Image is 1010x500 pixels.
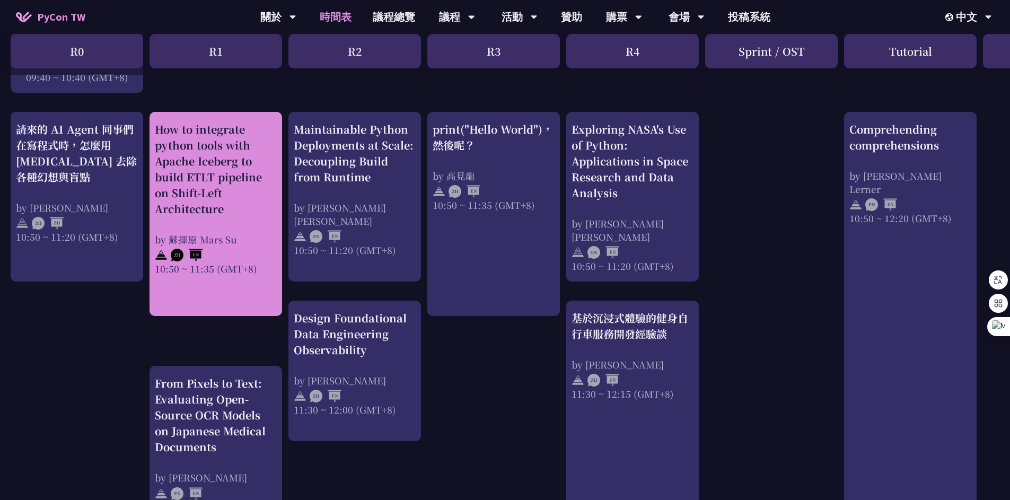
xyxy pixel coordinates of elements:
div: 10:50 ~ 12:20 (GMT+8) [849,212,971,225]
a: print("Hello World")，然後呢？ by 高見龍 10:50 ~ 11:35 (GMT+8) [433,121,555,307]
span: PyCon TW [37,9,85,25]
div: 請來的 AI Agent 同事們在寫程式時，怎麼用 [MEDICAL_DATA] 去除各種幻想與盲點 [16,121,138,185]
img: svg+xml;base64,PHN2ZyB4bWxucz0iaHR0cDovL3d3dy53My5vcmcvMjAwMC9zdmciIHdpZHRoPSIyNCIgaGVpZ2h0PSIyNC... [572,374,584,387]
div: 10:50 ~ 11:20 (GMT+8) [294,243,416,257]
div: by [PERSON_NAME] [155,471,277,484]
img: svg+xml;base64,PHN2ZyB4bWxucz0iaHR0cDovL3d3dy53My5vcmcvMjAwMC9zdmciIHdpZHRoPSIyNCIgaGVpZ2h0PSIyNC... [849,198,862,211]
div: R2 [288,34,421,68]
div: Exploring NASA's Use of Python: Applications in Space Research and Data Analysis [572,121,693,201]
img: svg+xml;base64,PHN2ZyB4bWxucz0iaHR0cDovL3d3dy53My5vcmcvMjAwMC9zdmciIHdpZHRoPSIyNCIgaGVpZ2h0PSIyNC... [294,390,306,402]
a: Design Foundational Data Engineering Observability by [PERSON_NAME] 11:30 ~ 12:00 (GMT+8) [294,310,416,432]
img: ENEN.5a408d1.svg [310,230,341,243]
div: R1 [150,34,282,68]
img: ZHZH.38617ef.svg [587,374,619,387]
a: 請來的 AI Agent 同事們在寫程式時，怎麼用 [MEDICAL_DATA] 去除各種幻想與盲點 by [PERSON_NAME] 10:50 ~ 11:20 (GMT+8) [16,121,138,273]
div: by [PERSON_NAME] [294,374,416,387]
img: svg+xml;base64,PHN2ZyB4bWxucz0iaHR0cDovL3d3dy53My5vcmcvMjAwMC9zdmciIHdpZHRoPSIyNCIgaGVpZ2h0PSIyNC... [155,487,168,500]
a: Maintainable Python Deployments at Scale: Decoupling Build from Runtime by [PERSON_NAME] [PERSON_... [294,121,416,273]
div: 10:50 ~ 11:20 (GMT+8) [16,230,138,243]
div: Sprint / OST [705,34,838,68]
img: Home icon of PyCon TW 2025 [16,12,32,22]
img: svg+xml;base64,PHN2ZyB4bWxucz0iaHR0cDovL3d3dy53My5vcmcvMjAwMC9zdmciIHdpZHRoPSIyNCIgaGVpZ2h0PSIyNC... [433,185,445,198]
div: R3 [427,34,560,68]
div: by [PERSON_NAME] Lerner [849,169,971,196]
div: R0 [11,34,143,68]
a: How to integrate python tools with Apache Iceberg to build ETLT pipeline on Shift-Left Architectu... [155,121,277,307]
div: 10:50 ~ 11:35 (GMT+8) [155,262,277,275]
div: 11:30 ~ 12:15 (GMT+8) [572,387,693,400]
a: Exploring NASA's Use of Python: Applications in Space Research and Data Analysis by [PERSON_NAME]... [572,121,693,273]
img: ZHEN.371966e.svg [449,185,480,198]
div: Design Foundational Data Engineering Observability [294,310,416,358]
a: PyCon TW [5,4,96,30]
img: svg+xml;base64,PHN2ZyB4bWxucz0iaHR0cDovL3d3dy53My5vcmcvMjAwMC9zdmciIHdpZHRoPSIyNCIgaGVpZ2h0PSIyNC... [155,249,168,261]
img: svg+xml;base64,PHN2ZyB4bWxucz0iaHR0cDovL3d3dy53My5vcmcvMjAwMC9zdmciIHdpZHRoPSIyNCIgaGVpZ2h0PSIyNC... [16,217,29,230]
div: 基於沉浸式體驗的健身自行車服務開發經驗談 [572,310,693,342]
div: Comprehending comprehensions [849,121,971,153]
div: 09:40 ~ 10:40 (GMT+8) [16,71,138,84]
img: ENEN.5a408d1.svg [171,487,203,500]
div: How to integrate python tools with Apache Iceberg to build ETLT pipeline on Shift-Left Architecture [155,121,277,217]
div: 10:50 ~ 11:35 (GMT+8) [433,198,555,212]
img: ENEN.5a408d1.svg [865,198,897,211]
div: Tutorial [844,34,977,68]
div: From Pixels to Text: Evaluating Open-Source OCR Models on Japanese Medical Documents [155,375,277,455]
div: print("Hello World")，然後呢？ [433,121,555,153]
div: Maintainable Python Deployments at Scale: Decoupling Build from Runtime [294,121,416,185]
div: by [PERSON_NAME] [572,358,693,371]
img: svg+xml;base64,PHN2ZyB4bWxucz0iaHR0cDovL3d3dy53My5vcmcvMjAwMC9zdmciIHdpZHRoPSIyNCIgaGVpZ2h0PSIyNC... [572,246,584,259]
div: 11:30 ~ 12:00 (GMT+8) [294,403,416,416]
div: by [PERSON_NAME] [16,201,138,214]
img: ZHEN.371966e.svg [171,249,203,261]
img: ZHEN.371966e.svg [310,390,341,402]
img: svg+xml;base64,PHN2ZyB4bWxucz0iaHR0cDovL3d3dy53My5vcmcvMjAwMC9zdmciIHdpZHRoPSIyNCIgaGVpZ2h0PSIyNC... [294,230,306,243]
div: 10:50 ~ 11:20 (GMT+8) [572,259,693,273]
div: by 蘇揮原 Mars Su [155,233,277,246]
div: by [PERSON_NAME] [PERSON_NAME] [572,217,693,243]
div: by [PERSON_NAME] [PERSON_NAME] [294,201,416,227]
img: Locale Icon [945,13,956,21]
div: by 高見龍 [433,169,555,182]
img: ENEN.5a408d1.svg [587,246,619,259]
div: R4 [566,34,699,68]
img: ZHZH.38617ef.svg [32,217,64,230]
